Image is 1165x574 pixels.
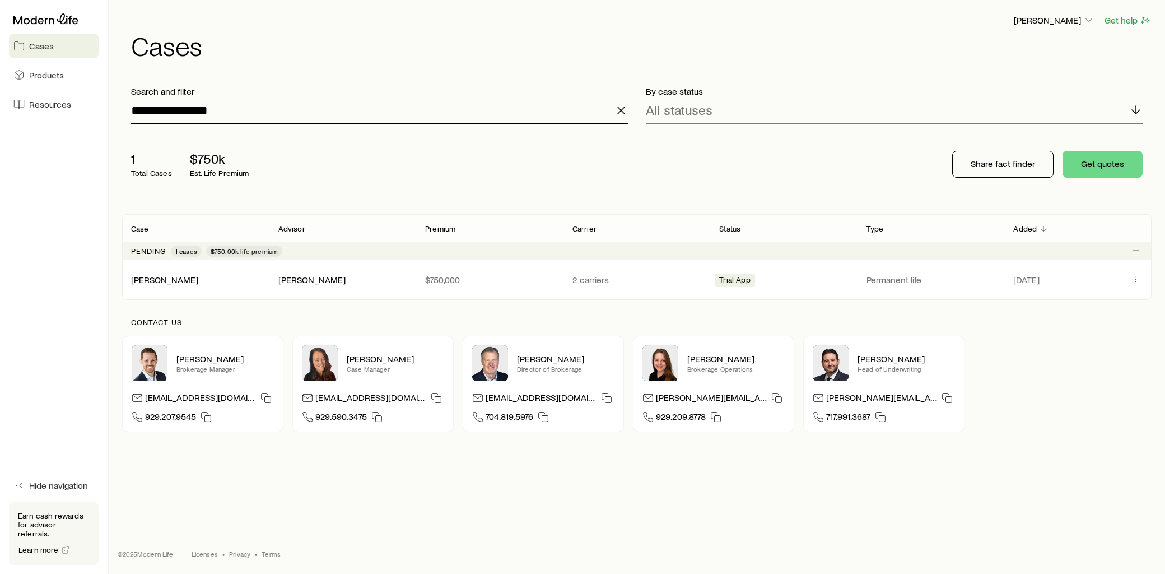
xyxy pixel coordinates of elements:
span: Hide navigation [29,480,88,491]
p: Total Cases [131,169,172,178]
span: • [222,549,225,558]
div: Client cases [122,214,1152,300]
p: Director of Brokerage [517,364,614,373]
button: Get quotes [1063,151,1143,178]
span: 704.819.5976 [486,411,533,426]
span: 717.991.3687 [826,411,870,426]
span: 929.207.9545 [145,411,196,426]
span: 929.209.8778 [656,411,706,426]
p: Permanent life [866,274,996,285]
p: Premium [425,224,455,233]
p: [PERSON_NAME][EMAIL_ADDRESS][DOMAIN_NAME] [826,392,937,407]
div: [PERSON_NAME] [131,274,198,286]
p: Added [1013,224,1037,233]
span: $750.00k life premium [211,247,278,256]
p: Brokerage Operations [687,364,785,373]
a: Resources [9,92,99,117]
img: Nick Weiler [132,345,167,381]
p: [PERSON_NAME] [1014,15,1094,26]
span: Trial App [719,275,750,287]
p: © 2025 Modern Life [118,549,174,558]
p: $750,000 [425,274,554,285]
p: Contact us [131,318,1143,327]
div: Earn cash rewards for advisor referrals.Learn more [9,502,99,565]
p: By case status [646,86,1143,97]
p: Est. Life Premium [190,169,249,178]
img: Ellen Wall [642,345,678,381]
h1: Cases [131,32,1152,59]
p: Case Manager [347,364,444,373]
p: [EMAIL_ADDRESS][DOMAIN_NAME] [486,392,597,407]
a: [PERSON_NAME] [131,274,198,285]
span: 929.590.3475 [315,411,367,426]
img: Abby McGuigan [302,345,338,381]
p: 1 [131,151,172,166]
p: 2 carriers [572,274,702,285]
a: Privacy [229,549,250,558]
p: Brokerage Manager [176,364,274,373]
p: Case [131,224,149,233]
p: Type [866,224,884,233]
a: Products [9,63,99,87]
p: Head of Underwriting [858,364,955,373]
p: [PERSON_NAME] [517,353,614,364]
p: Earn cash rewards for advisor referrals. [18,511,90,538]
span: 1 cases [175,247,197,256]
img: Bryan Simmons [813,345,849,381]
span: Products [29,70,64,81]
p: [PERSON_NAME] [347,353,444,364]
p: $750k [190,151,249,166]
p: Status [719,224,740,233]
button: [PERSON_NAME] [1013,14,1095,27]
p: [EMAIL_ADDRESS][DOMAIN_NAME] [315,392,426,407]
p: Search and filter [131,86,628,97]
p: [PERSON_NAME] [687,353,785,364]
p: Advisor [278,224,305,233]
p: [EMAIL_ADDRESS][DOMAIN_NAME] [145,392,256,407]
button: Hide navigation [9,473,99,498]
p: All statuses [646,102,712,118]
span: Resources [29,99,71,110]
button: Share fact finder [952,151,1054,178]
span: • [255,549,257,558]
a: Cases [9,34,99,58]
img: Trey Wall [472,345,508,381]
a: Licenses [192,549,218,558]
div: [PERSON_NAME] [278,274,346,286]
button: Get help [1104,14,1152,27]
span: Learn more [18,546,59,554]
span: [DATE] [1013,274,1040,285]
p: Pending [131,247,166,256]
span: Cases [29,40,54,52]
a: Terms [262,549,281,558]
p: [PERSON_NAME] [858,353,955,364]
p: [PERSON_NAME] [176,353,274,364]
p: Share fact finder [971,158,1035,169]
p: Carrier [572,224,597,233]
p: [PERSON_NAME][EMAIL_ADDRESS][DOMAIN_NAME] [656,392,767,407]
